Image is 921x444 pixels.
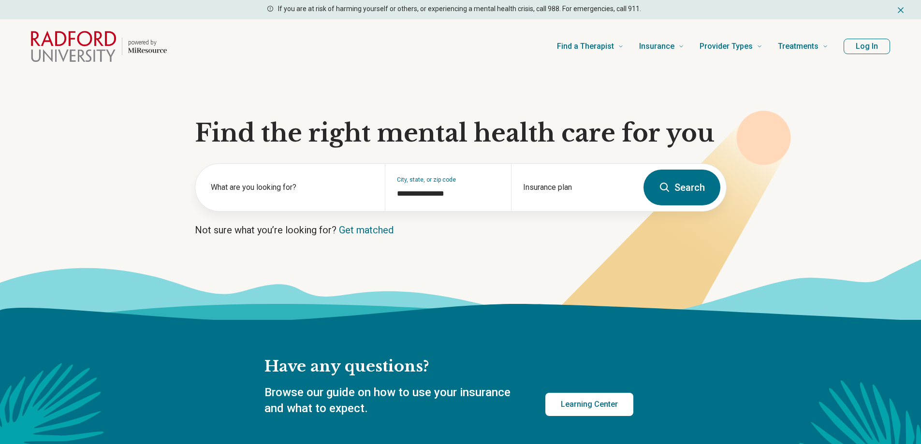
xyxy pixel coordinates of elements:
a: Home page [31,31,167,62]
button: Dismiss [896,4,906,15]
a: Learning Center [545,393,633,416]
h2: Have any questions? [264,357,633,377]
span: Find a Therapist [557,40,614,53]
button: Log In [844,39,890,54]
h1: Find the right mental health care for you [195,119,727,148]
p: Not sure what you’re looking for? [195,223,727,237]
a: Insurance [639,27,684,66]
a: Get matched [339,224,394,236]
span: Treatments [778,40,819,53]
p: powered by [128,39,167,46]
span: Provider Types [700,40,753,53]
a: Find a Therapist [557,27,624,66]
p: If you are at risk of harming yourself or others, or experiencing a mental health crisis, call 98... [278,4,641,14]
span: Insurance [639,40,674,53]
button: Search [643,170,720,205]
label: What are you looking for? [211,182,373,193]
p: Browse our guide on how to use your insurance and what to expect. [264,385,522,417]
a: Treatments [778,27,828,66]
a: Provider Types [700,27,762,66]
